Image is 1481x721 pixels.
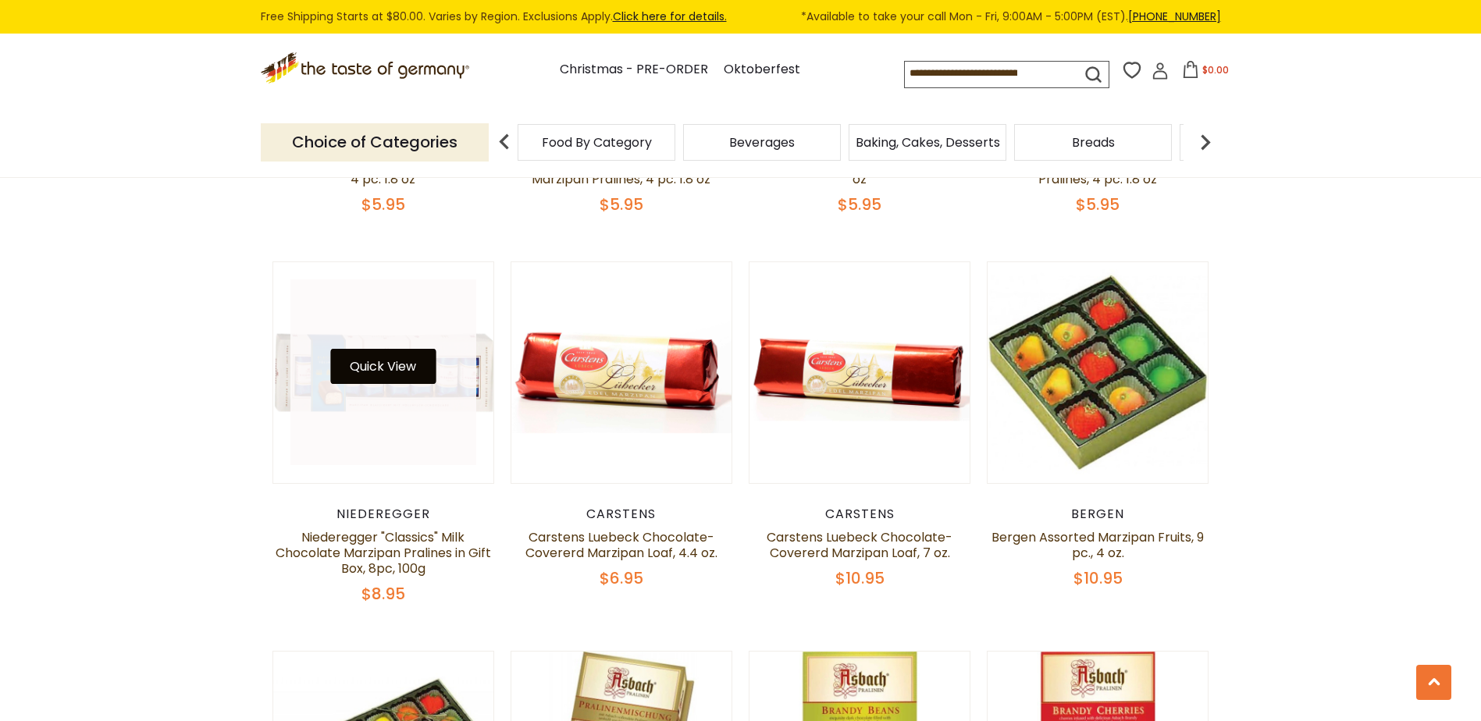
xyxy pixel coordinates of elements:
div: Niederegger [272,506,495,522]
span: *Available to take your call Mon - Fri, 9:00AM - 5:00PM (EST). [801,8,1221,26]
a: Carstens Luebeck Chocolate-Covererd Marzipan Loaf, 7 oz. [767,528,952,562]
a: Bergen Assorted Marzipan Fruits, 9 pc., 4 oz. [991,528,1204,562]
a: Breads [1072,137,1115,148]
div: Free Shipping Starts at $80.00. Varies by Region. Exclusions Apply. [261,8,1221,26]
span: $6.95 [600,567,643,589]
a: Christmas - PRE-ORDER [560,59,708,80]
a: Niederegger "Classics" Milk Chocolate Marzipan Pralines in Gift Box, 8pc, 100g [276,528,491,577]
a: Carstens Luebeck Chocolate-Covererd Marzipan Loaf, 4.4 oz. [525,528,717,562]
img: previous arrow [489,126,520,158]
span: $5.95 [600,194,643,215]
img: Bergen Assorted Marzipan Fruits, 9 pc., 4 oz. [988,262,1209,483]
a: Click here for details. [613,9,727,24]
img: Carstens Luebeck Chocolate-Covererd Marzipan Loaf, 7 oz. [749,262,970,483]
img: Carstens Luebeck Chocolate-Covererd Marzipan Loaf, 4.4 oz. [511,262,732,483]
p: Choice of Categories [261,123,489,162]
span: $5.95 [361,194,405,215]
div: Carstens [511,506,733,522]
a: [PHONE_NUMBER] [1128,9,1221,24]
a: Oktoberfest [724,59,800,80]
a: Beverages [729,137,795,148]
img: next arrow [1190,126,1221,158]
a: Baking, Cakes, Desserts [856,137,1000,148]
span: $10.95 [1073,567,1123,589]
button: $0.00 [1172,61,1238,84]
button: Quick View [330,349,436,384]
span: $10.95 [835,567,885,589]
div: Carstens [749,506,971,522]
span: $8.95 [361,583,405,605]
span: $5.95 [1076,194,1120,215]
a: Food By Category [542,137,652,148]
img: Niederegger "Classics" Milk Chocolate Marzipan Pralines in Gift Box, 8pc, 100g [273,262,494,483]
span: $0.00 [1202,63,1229,76]
div: Bergen [987,506,1209,522]
span: $5.95 [838,194,881,215]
